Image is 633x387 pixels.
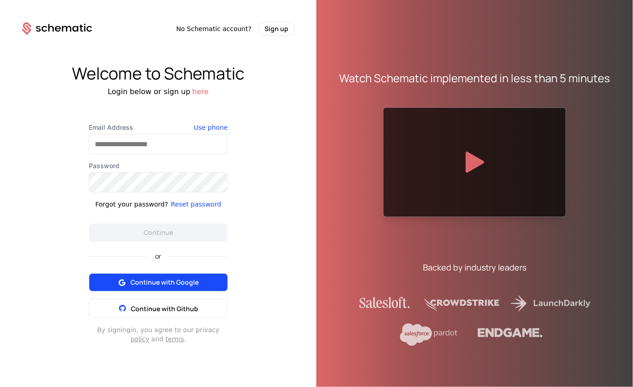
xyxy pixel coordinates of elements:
button: Continue with Github [89,299,228,318]
a: policy [130,335,149,343]
button: here [192,86,209,97]
span: Continue with Github [131,304,198,313]
button: Continue with Google [89,273,228,292]
div: Watch Schematic implemented in less than 5 minutes [339,71,610,85]
div: By signing in , you agree to our privacy and . [89,325,228,344]
span: or [148,253,168,260]
label: Email Address [89,123,228,132]
button: Reset password [171,200,221,209]
span: Continue with Google [130,278,199,287]
button: Sign up [259,22,295,36]
button: Use phone [194,123,227,132]
div: Backed by industry leaders [423,261,526,274]
button: Continue [89,223,228,242]
div: Forgot your password? [95,200,168,209]
label: Password [89,161,228,170]
span: No Schematic account? [176,24,252,33]
a: terms [165,335,184,343]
